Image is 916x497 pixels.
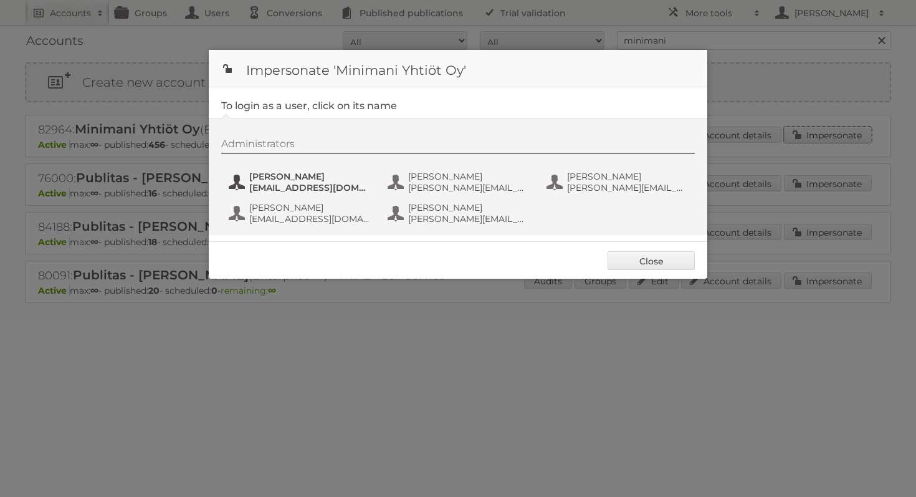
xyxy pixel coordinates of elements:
span: [PERSON_NAME] [408,202,529,213]
button: [PERSON_NAME] [EMAIL_ADDRESS][DOMAIN_NAME] [227,170,374,195]
button: [PERSON_NAME] [PERSON_NAME][EMAIL_ADDRESS][PERSON_NAME][DOMAIN_NAME] [386,201,533,226]
button: [PERSON_NAME] [PERSON_NAME][EMAIL_ADDRESS][PERSON_NAME][DOMAIN_NAME] [386,170,533,195]
span: [PERSON_NAME][EMAIL_ADDRESS][PERSON_NAME][DOMAIN_NAME] [408,213,529,224]
button: [PERSON_NAME] [PERSON_NAME][EMAIL_ADDRESS][PERSON_NAME][DOMAIN_NAME] [545,170,692,195]
div: Administrators [221,138,695,154]
h1: Impersonate 'Minimani Yhtiöt Oy' [209,50,707,87]
span: [PERSON_NAME][EMAIL_ADDRESS][PERSON_NAME][DOMAIN_NAME] [567,182,688,193]
legend: To login as a user, click on its name [221,100,397,112]
span: [PERSON_NAME] [249,202,370,213]
span: [EMAIL_ADDRESS][DOMAIN_NAME] [249,213,370,224]
span: [PERSON_NAME][EMAIL_ADDRESS][PERSON_NAME][DOMAIN_NAME] [408,182,529,193]
span: [PERSON_NAME] [249,171,370,182]
button: [PERSON_NAME] [EMAIL_ADDRESS][DOMAIN_NAME] [227,201,374,226]
span: [PERSON_NAME] [567,171,688,182]
span: [EMAIL_ADDRESS][DOMAIN_NAME] [249,182,370,193]
span: [PERSON_NAME] [408,171,529,182]
a: Close [608,251,695,270]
